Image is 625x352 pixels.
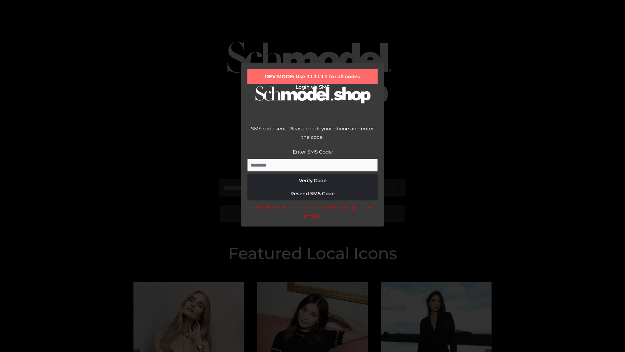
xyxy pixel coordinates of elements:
[247,69,378,84] div: DEV MODE: Use 111111 for all codes
[247,174,378,187] button: Verify Code
[247,203,378,220] div: DEV MODE: Enter 111111 as SMS code (or leave empty).
[293,149,333,155] label: Enter SMS Code:
[247,84,378,90] h2: Login via SMS
[247,187,378,200] button: Resend SMS Code
[247,125,378,148] div: SMS code sent. Please check your phone and enter the code.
